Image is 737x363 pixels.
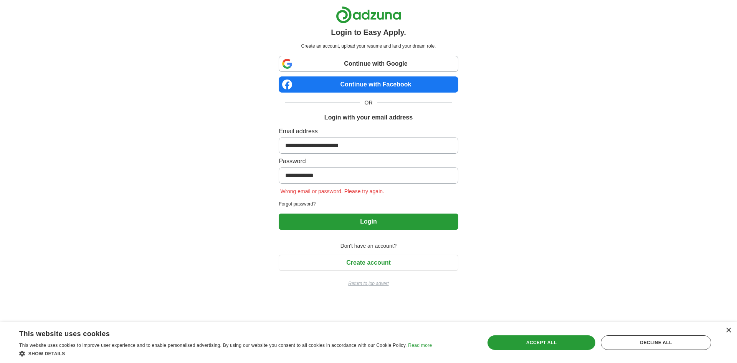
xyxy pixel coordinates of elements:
[279,56,458,72] a: Continue with Google
[601,335,711,350] div: Decline all
[360,99,377,107] span: OR
[19,327,413,338] div: This website uses cookies
[324,113,413,122] h1: Login with your email address
[279,127,458,136] label: Email address
[331,27,406,38] h1: Login to Easy Apply.
[279,157,458,166] label: Password
[19,343,407,348] span: This website uses cookies to improve user experience and to enable personalised advertising. By u...
[279,76,458,93] a: Continue with Facebook
[725,328,731,333] div: Close
[279,255,458,271] button: Create account
[279,214,458,230] button: Login
[487,335,596,350] div: Accept all
[280,43,456,50] p: Create an account, upload your resume and land your dream role.
[279,201,458,207] a: Forgot password?
[19,350,432,357] div: Show details
[336,6,401,23] img: Adzuna logo
[279,259,458,266] a: Create account
[408,343,432,348] a: Read more, opens a new window
[28,351,65,356] span: Show details
[279,280,458,287] a: Return to job advert
[336,242,402,250] span: Don't have an account?
[279,188,386,194] span: Wrong email or password. Please try again.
